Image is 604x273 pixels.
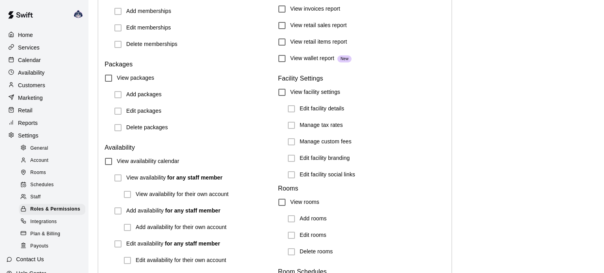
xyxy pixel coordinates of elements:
span: Roles & Permissions [30,205,80,213]
a: Marketing [6,92,82,104]
div: Payouts [19,241,85,252]
div: Rooms [19,167,85,178]
a: Home [6,29,82,41]
p: Customers [18,81,45,89]
div: General [19,143,85,154]
h6: Packages [105,59,272,70]
p: Marketing [18,94,43,102]
h6: Manage custom fees [300,137,352,146]
h6: Delete memberships [126,40,177,49]
h6: View availability [126,174,223,182]
span: General [30,145,48,152]
div: Integrations [19,216,85,227]
div: Roles & Permissions [19,204,85,215]
h6: Add availability [126,207,220,215]
span: Payouts [30,242,48,250]
h6: View packages [117,74,154,82]
h6: Add rooms [300,214,327,223]
span: Schedules [30,181,54,189]
h6: Delete packages [126,123,168,132]
h6: Edit memberships [126,24,171,32]
a: Schedules [19,179,88,191]
span: Rooms [30,169,46,177]
span: Plan & Billing [30,230,60,238]
h6: Edit packages [126,107,161,115]
a: Rooms [19,167,88,179]
h6: Add availability for their own account [136,223,226,232]
img: Larry Yurkonis [74,9,83,19]
a: Customers [6,79,82,91]
a: General [19,142,88,154]
h6: Availability [105,142,272,153]
p: Retail [18,106,33,114]
p: Services [18,44,40,51]
a: Integrations [19,216,88,228]
h6: Edit availability for their own account [136,256,226,265]
h6: View availability for their own account [136,190,228,199]
h6: Edit facility social links [300,170,355,179]
a: Reports [6,117,82,129]
a: Staff [19,191,88,203]
h6: Edit facility details [300,104,344,113]
p: Home [18,31,33,39]
h6: Rooms [278,183,445,194]
h6: Add packages [126,90,162,99]
h6: Delete rooms [300,247,333,256]
h6: View availability calendar [117,157,179,166]
div: Plan & Billing [19,229,85,240]
div: Schedules [19,180,85,191]
span: Integrations [30,218,57,226]
h6: Edit rooms [300,231,326,240]
h6: View invoices report [290,5,340,13]
p: Availability [18,69,45,77]
div: Account [19,155,85,166]
a: Calendar [6,54,82,66]
a: Payouts [19,240,88,252]
a: Availability [6,67,82,79]
p: Contact Us [16,255,44,263]
h6: Facility Settings [278,73,445,84]
b: for any staff member [165,240,220,247]
h6: View retail sales report [290,21,347,30]
a: Account [19,154,88,167]
a: Retail [6,104,82,116]
div: Larry Yurkonis [72,6,88,22]
h6: View wallet report [290,54,352,63]
p: Reports [18,119,38,127]
a: Plan & Billing [19,228,88,240]
span: New [337,56,352,62]
span: Staff [30,193,41,201]
h6: View retail items report [290,38,347,46]
h6: Edit facility branding [300,154,350,163]
h6: Edit availability [126,240,220,248]
a: Settings [6,130,82,141]
b: for any staff member [165,207,220,214]
div: Staff [19,192,85,203]
p: Calendar [18,56,41,64]
h6: Add memberships [126,7,171,16]
span: Account [30,157,48,165]
p: Settings [18,132,39,139]
h6: View rooms [290,198,319,207]
a: Services [6,42,82,53]
h6: View facility settings [290,88,340,97]
a: Roles & Permissions [19,203,88,216]
b: for any staff member [167,174,222,181]
h6: Manage tax rates [300,121,343,130]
